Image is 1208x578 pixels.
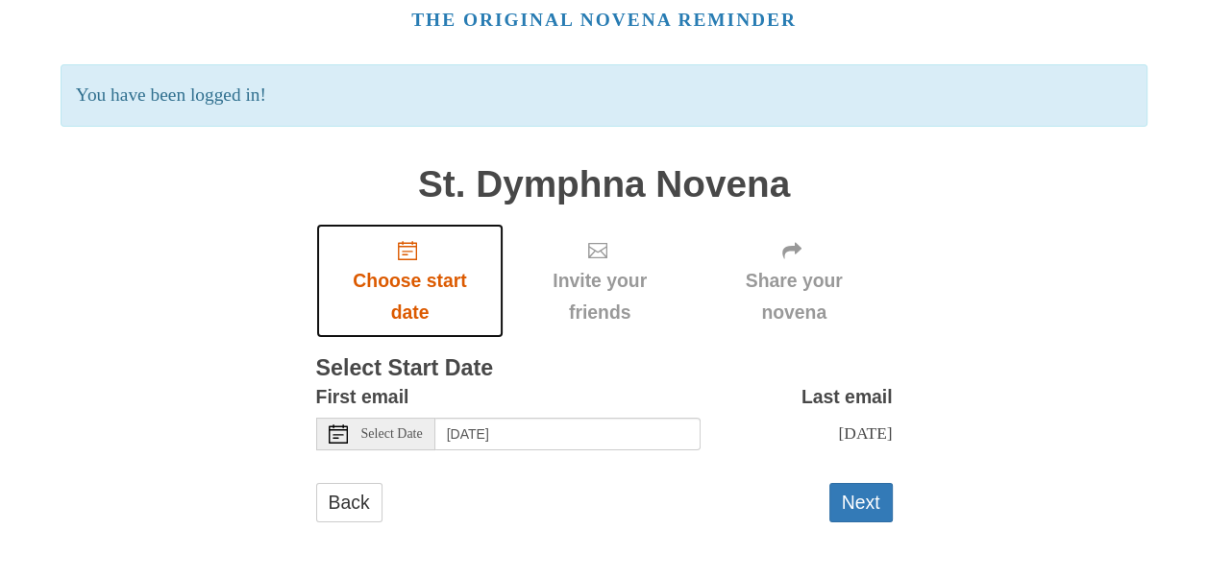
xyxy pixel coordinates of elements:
a: The original novena reminder [411,10,797,30]
span: Select Date [361,427,423,441]
span: Invite your friends [523,265,676,328]
label: First email [316,381,409,413]
a: Back [316,483,382,522]
span: Share your novena [715,265,874,328]
span: [DATE] [838,423,892,443]
label: Last email [801,381,893,413]
button: Next [829,483,893,522]
div: Click "Next" to confirm your start date first. [696,224,893,338]
a: Choose start date [316,224,505,338]
div: Click "Next" to confirm your start date first. [504,224,695,338]
span: Choose start date [335,265,485,328]
p: You have been logged in! [61,64,1147,127]
h3: Select Start Date [316,356,893,381]
h1: St. Dymphna Novena [316,164,893,205]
